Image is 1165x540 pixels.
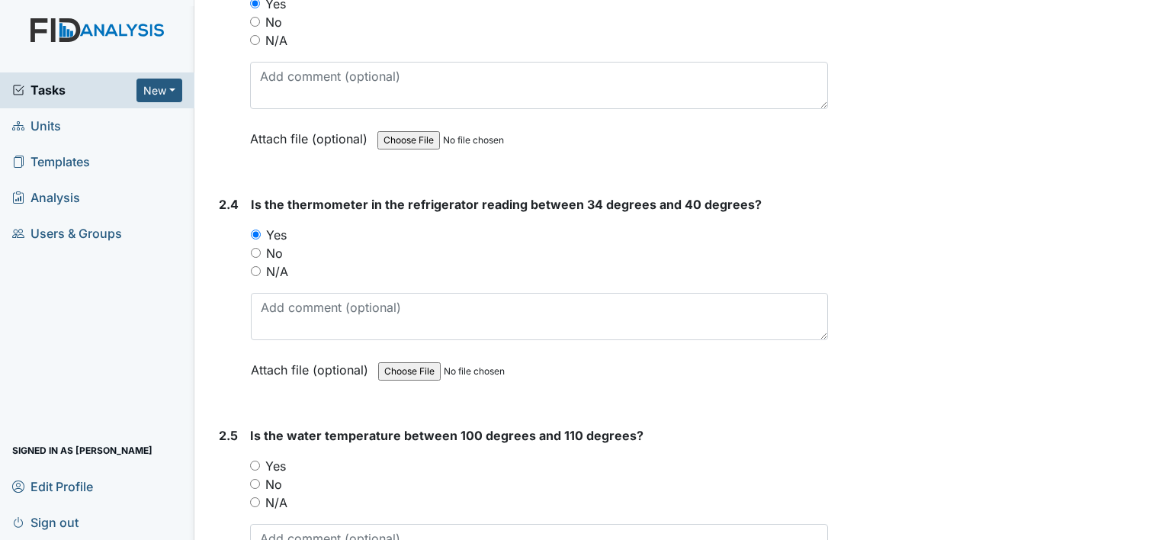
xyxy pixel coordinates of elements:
label: No [265,475,282,493]
input: No [251,248,261,258]
input: Yes [250,461,260,471]
span: Sign out [12,510,79,534]
input: N/A [251,266,261,276]
span: Users & Groups [12,222,122,246]
input: No [250,17,260,27]
span: Signed in as [PERSON_NAME] [12,439,152,462]
span: Edit Profile [12,474,93,498]
label: N/A [265,31,287,50]
label: Attach file (optional) [250,121,374,148]
span: Is the water temperature between 100 degrees and 110 degrees? [250,428,643,443]
label: Yes [265,457,286,475]
input: N/A [250,497,260,507]
label: N/A [266,262,288,281]
span: Units [12,114,61,138]
button: New [136,79,182,102]
input: N/A [250,35,260,45]
span: Templates [12,150,90,174]
input: No [250,479,260,489]
label: N/A [265,493,287,512]
span: Is the thermometer in the refrigerator reading between 34 degrees and 40 degrees? [251,197,762,212]
label: No [265,13,282,31]
span: Analysis [12,186,80,210]
label: No [266,244,283,262]
input: Yes [251,230,261,239]
label: 2.5 [219,426,238,445]
label: Yes [266,226,287,244]
label: 2.4 [219,195,239,214]
a: Tasks [12,81,136,99]
label: Attach file (optional) [251,352,374,379]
